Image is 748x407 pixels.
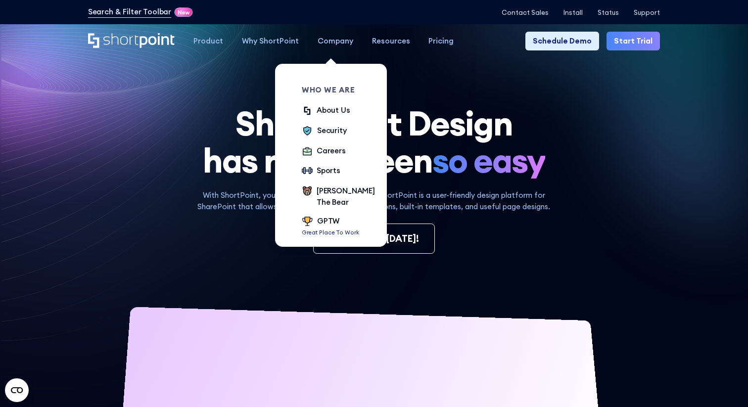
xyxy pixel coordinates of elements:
div: Sports [317,165,340,177]
div: About Us [317,105,350,116]
div: Pricing [428,36,454,47]
h1: SharePoint Design has never been [88,105,660,179]
a: [PERSON_NAME] The Bear [302,185,375,208]
a: Home [88,33,175,49]
div: Resources [372,36,410,47]
div: GPTW [317,216,339,227]
iframe: Chat Widget [570,292,748,407]
div: Why ShortPoint [242,36,299,47]
a: Search & Filter Toolbar [88,6,172,18]
a: Install [563,9,583,16]
a: Support [634,9,660,16]
a: Start Trial [607,32,660,50]
div: [PERSON_NAME] The Bear [317,185,375,208]
div: Careers [317,145,346,157]
p: Great Place To Work [302,228,359,237]
a: Security [302,125,347,138]
div: Security [317,125,347,136]
p: With ShortPoint, you are the SharePoint Designer. ShortPoint is a user-friendly design platform f... [185,190,563,212]
a: About Us [302,105,350,118]
a: Why ShortPoint [233,32,308,50]
div: Company [318,36,353,47]
a: Company [308,32,363,50]
a: Product [184,32,233,50]
a: Status [598,9,619,16]
a: Pricing [419,32,463,50]
a: Schedule Demo [525,32,599,50]
a: Resources [363,32,420,50]
a: GPTW [302,216,359,228]
button: Open CMP widget [5,378,29,402]
div: Who we are [302,86,375,93]
span: so easy [432,142,545,179]
a: Careers [302,145,346,158]
a: Contact Sales [502,9,549,16]
a: Sports [302,165,340,178]
div: Product [193,36,223,47]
